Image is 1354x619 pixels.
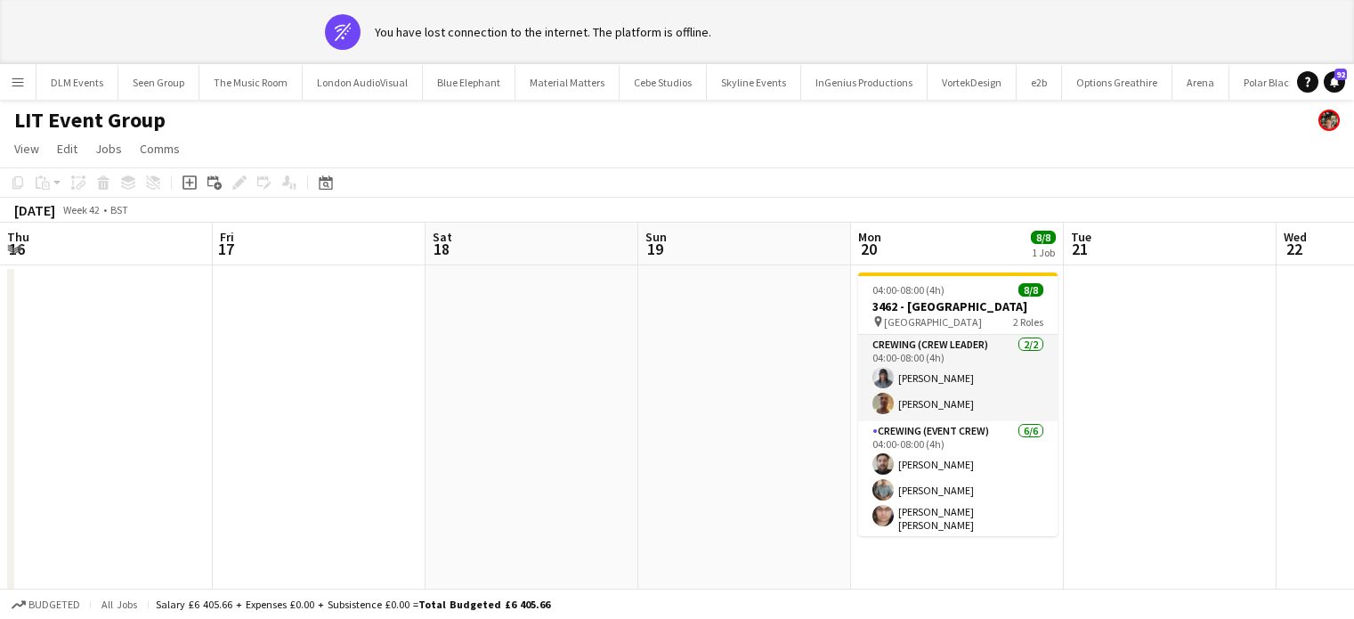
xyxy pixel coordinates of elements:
app-card-role: Crewing (Event Crew)6/604:00-08:00 (4h)[PERSON_NAME][PERSON_NAME][PERSON_NAME] [PERSON_NAME] [858,421,1058,616]
span: 17 [217,239,234,259]
span: Thu [7,229,29,245]
app-user-avatar: Brayden Davison [1318,110,1340,131]
span: Wed [1284,229,1307,245]
span: 8/8 [1018,283,1043,297]
button: DLM Events [36,65,118,100]
span: 16 [4,239,29,259]
a: View [7,137,46,160]
h1: LIT Event Group [14,107,166,134]
h3: 3462 - [GEOGRAPHIC_DATA] [858,298,1058,314]
button: Options Greathire [1062,65,1172,100]
span: 2 Roles [1013,315,1043,329]
span: 04:00-08:00 (4h) [872,283,945,297]
span: Mon [858,229,881,245]
span: Total Budgeted £6 405.66 [418,598,550,611]
span: [GEOGRAPHIC_DATA] [884,315,982,329]
span: View [14,141,39,157]
button: Arena [1172,65,1229,100]
span: 8/8 [1031,231,1056,244]
span: Sun [645,229,667,245]
app-card-role: Crewing (Crew Leader)2/204:00-08:00 (4h)[PERSON_NAME][PERSON_NAME] [858,335,1058,421]
span: 18 [430,239,452,259]
span: 22 [1281,239,1307,259]
span: Week 42 [59,203,103,216]
span: 20 [855,239,881,259]
a: Edit [50,137,85,160]
button: Skyline Events [707,65,801,100]
button: London AudioVisual [303,65,423,100]
span: Comms [140,141,180,157]
span: 19 [643,239,667,259]
button: Blue Elephant [423,65,515,100]
span: Edit [57,141,77,157]
div: Salary £6 405.66 + Expenses £0.00 + Subsistence £0.00 = [156,598,550,611]
app-job-card: 04:00-08:00 (4h)8/83462 - [GEOGRAPHIC_DATA] [GEOGRAPHIC_DATA]2 RolesCrewing (Crew Leader)2/204:00... [858,273,1058,536]
span: Fri [220,229,234,245]
button: e2b [1017,65,1062,100]
div: [DATE] [14,201,55,219]
span: All jobs [98,598,141,611]
span: Budgeted [28,599,80,611]
button: Budgeted [9,595,83,615]
button: VortekDesign [928,65,1017,100]
span: Jobs [95,141,122,157]
span: Sat [433,229,452,245]
button: InGenius Productions [801,65,928,100]
a: Jobs [88,137,129,160]
a: Comms [133,137,187,160]
div: 1 Job [1032,246,1055,259]
button: Cebe Studios [620,65,707,100]
button: Seen Group [118,65,199,100]
button: The Music Room [199,65,303,100]
div: BST [110,203,128,216]
span: 21 [1068,239,1091,259]
span: 92 [1334,69,1347,80]
a: 92 [1324,71,1345,93]
span: Tue [1071,229,1091,245]
button: Polar Black [1229,65,1309,100]
div: You have lost connection to the internet. The platform is offline. [375,24,711,40]
button: Material Matters [515,65,620,100]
